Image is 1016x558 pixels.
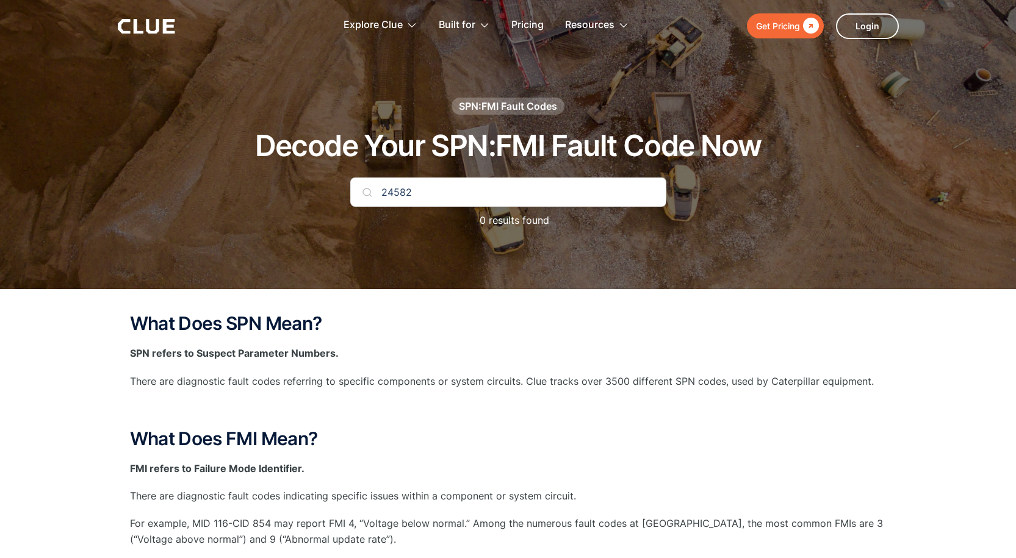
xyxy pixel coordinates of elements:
[130,347,339,359] strong: SPN refers to Suspect Parameter Numbers.
[130,516,887,546] p: For example, MID 116-CID 854 may report FMI 4, “Voltage below normal.” Among the numerous fault c...
[467,213,549,228] p: 0 results found
[350,177,666,207] input: Search Your Code...
[565,6,629,45] div: Resources
[130,462,304,474] strong: FMI refers to Failure Mode Identifier.
[255,130,762,162] h1: Decode Your SPN:FMI Fault Code Now
[130,374,887,389] p: There are diagnostic fault codes referring to specific components or system circuits. Clue tracks...
[747,13,824,38] a: Get Pricing
[130,313,887,334] h2: What Does SPN Mean?
[459,99,557,113] div: SPN:FMI Fault Codes
[565,6,614,45] div: Resources
[344,6,403,45] div: Explore Clue
[130,429,887,449] h2: What Does FMI Mean?
[130,488,887,504] p: There are diagnostic fault codes indicating specific issues within a component or system circuit.
[439,6,490,45] div: Built for
[439,6,475,45] div: Built for
[130,401,887,417] p: ‍
[756,18,800,34] div: Get Pricing
[800,18,819,34] div: 
[344,6,417,45] div: Explore Clue
[836,13,899,39] a: Login
[511,6,544,45] a: Pricing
